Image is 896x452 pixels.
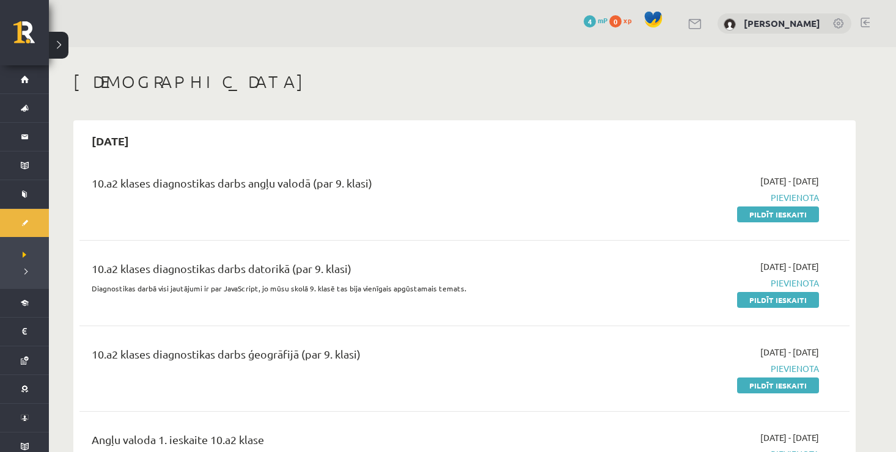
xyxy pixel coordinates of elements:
span: [DATE] - [DATE] [760,346,819,359]
a: 0 xp [609,15,637,25]
span: [DATE] - [DATE] [760,431,819,444]
div: 10.a2 klases diagnostikas darbs ģeogrāfijā (par 9. klasi) [92,346,570,368]
span: Pievienota [589,362,819,375]
span: xp [623,15,631,25]
a: Pildīt ieskaiti [737,292,819,308]
span: Pievienota [589,277,819,290]
a: Pildīt ieskaiti [737,377,819,393]
span: 0 [609,15,622,27]
p: Diagnostikas darbā visi jautājumi ir par JavaScript, jo mūsu skolā 9. klasē tas bija vienīgais ap... [92,283,570,294]
div: 10.a2 klases diagnostikas darbs angļu valodā (par 9. klasi) [92,175,570,197]
h1: [DEMOGRAPHIC_DATA] [73,71,856,92]
span: 4 [584,15,596,27]
a: Pildīt ieskaiti [737,206,819,222]
span: [DATE] - [DATE] [760,175,819,188]
span: mP [598,15,608,25]
div: 10.a2 klases diagnostikas darbs datorikā (par 9. klasi) [92,260,570,283]
a: 4 mP [584,15,608,25]
span: Pievienota [589,191,819,204]
img: Megija Saikovska [724,18,736,31]
a: [PERSON_NAME] [744,17,820,29]
a: Rīgas 1. Tālmācības vidusskola [13,21,49,52]
h2: [DATE] [79,126,141,155]
span: [DATE] - [DATE] [760,260,819,273]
